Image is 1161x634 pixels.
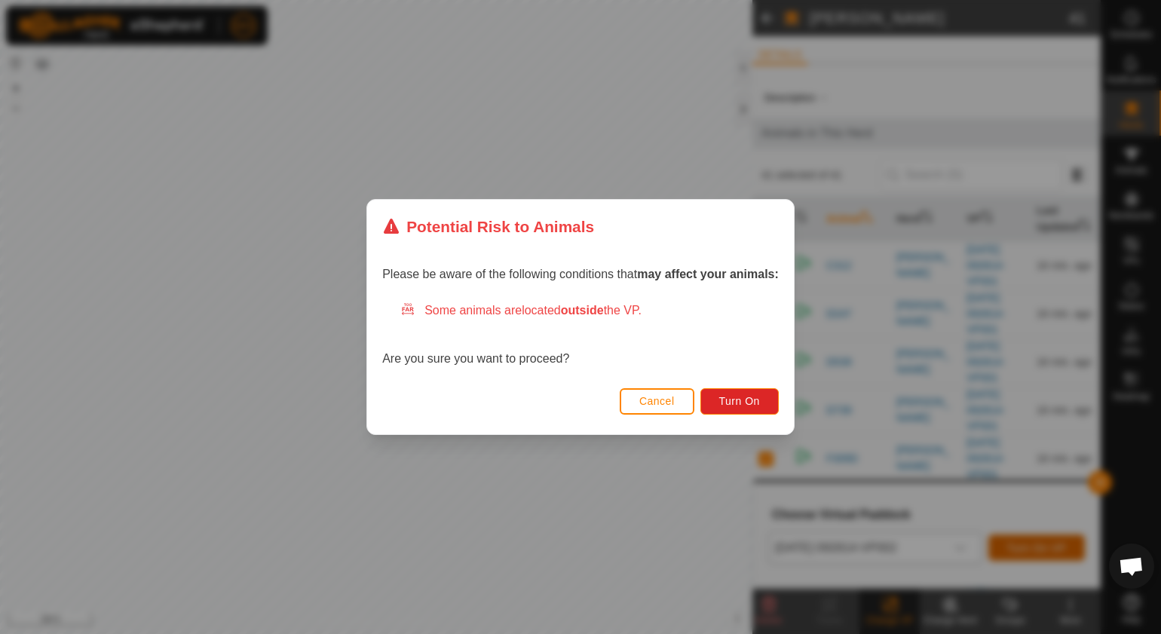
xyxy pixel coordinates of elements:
span: Cancel [639,395,675,407]
strong: may affect your animals: [637,268,779,280]
div: Open chat [1109,544,1154,589]
div: Are you sure you want to proceed? [382,302,779,368]
strong: outside [561,304,604,317]
div: Some animals are [400,302,779,320]
span: Please be aware of the following conditions that [382,268,779,280]
span: located the VP. [522,304,642,317]
button: Turn On [700,388,779,415]
span: Turn On [719,395,760,407]
button: Cancel [620,388,694,415]
div: Potential Risk to Animals [382,215,594,238]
